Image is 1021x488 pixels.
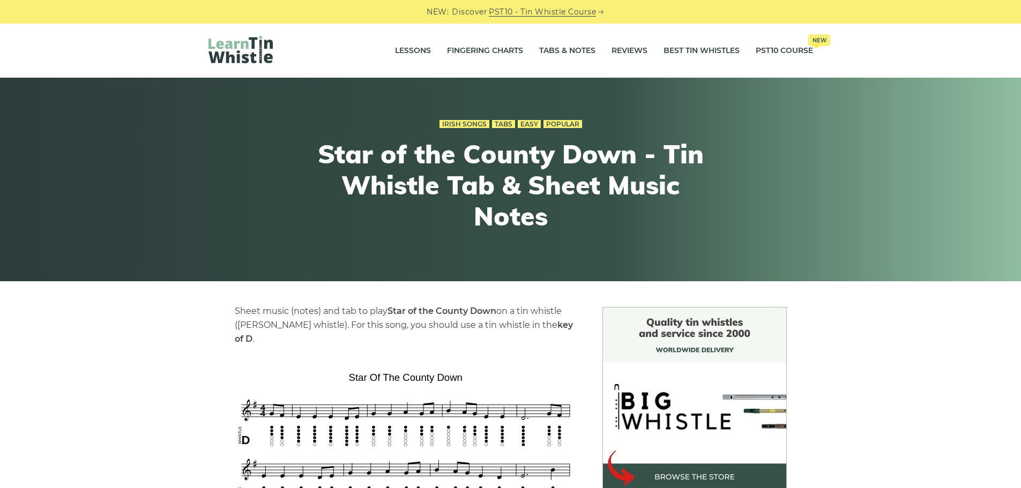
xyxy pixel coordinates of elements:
[664,37,740,64] a: Best Tin Whistles
[235,304,577,346] p: Sheet music (notes) and tab to play on a tin whistle ([PERSON_NAME] whistle). For this song, you ...
[518,120,541,129] a: Easy
[808,34,830,46] span: New
[314,139,708,231] h1: Star of the County Down - Tin Whistle Tab & Sheet Music Notes
[395,37,431,64] a: Lessons
[543,120,582,129] a: Popular
[612,37,647,64] a: Reviews
[492,120,515,129] a: Tabs
[539,37,595,64] a: Tabs & Notes
[439,120,489,129] a: Irish Songs
[235,320,573,344] strong: key of D
[208,36,273,63] img: LearnTinWhistle.com
[387,306,496,316] strong: Star of the County Down
[447,37,523,64] a: Fingering Charts
[756,37,813,64] a: PST10 CourseNew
